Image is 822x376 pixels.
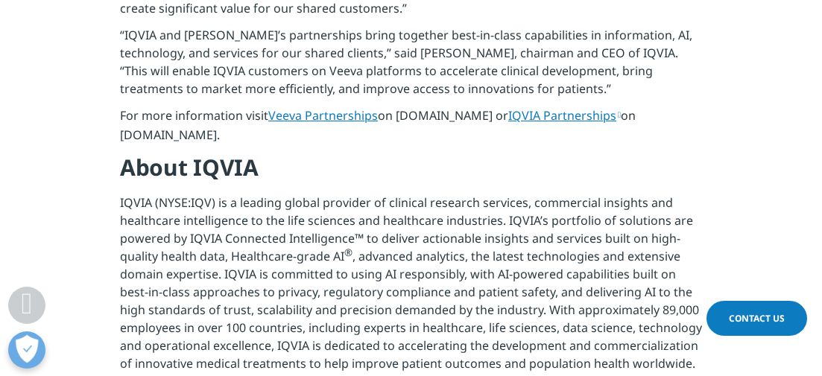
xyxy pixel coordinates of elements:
a: Veeva Partnerships [268,107,378,124]
a: Contact Us [706,301,807,336]
a: IQVIA Partnerships [508,107,621,124]
h4: About IQVIA [120,153,702,194]
p: For more information visit on [DOMAIN_NAME] or on [DOMAIN_NAME]. [120,106,702,153]
sup: ® [344,246,352,259]
span: Contact Us [729,312,785,325]
p: “IQVIA and [PERSON_NAME]’s partnerships bring together best-in-class capabilities in information,... [120,26,702,106]
button: 優先設定センターを開く [8,331,45,369]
